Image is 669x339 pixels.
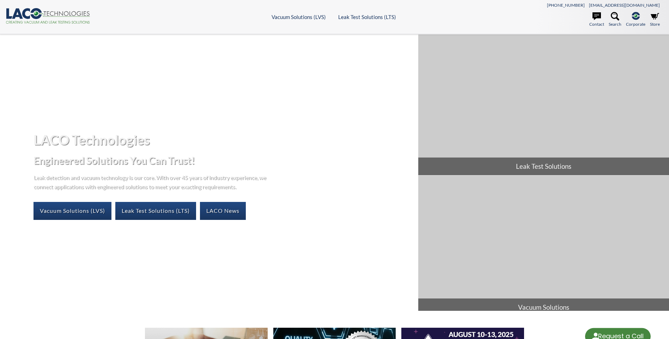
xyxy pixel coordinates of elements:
[418,35,669,175] a: Leak Test Solutions
[34,202,111,220] a: Vacuum Solutions (LVS)
[547,2,585,8] a: [PHONE_NUMBER]
[418,175,669,316] a: Vacuum Solutions
[34,173,270,191] p: Leak detection and vacuum technology is our core. With over 45 years of industry experience, we c...
[589,12,604,27] a: Contact
[34,131,413,148] h1: LACO Technologies
[418,158,669,175] span: Leak Test Solutions
[650,12,660,27] a: Store
[626,21,645,27] span: Corporate
[200,202,246,220] a: LACO News
[34,154,413,167] h2: Engineered Solutions You Can Trust!
[609,12,621,27] a: Search
[589,2,660,8] a: [EMAIL_ADDRESS][DOMAIN_NAME]
[338,14,396,20] a: Leak Test Solutions (LTS)
[418,298,669,316] span: Vacuum Solutions
[115,202,196,220] a: Leak Test Solutions (LTS)
[272,14,326,20] a: Vacuum Solutions (LVS)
